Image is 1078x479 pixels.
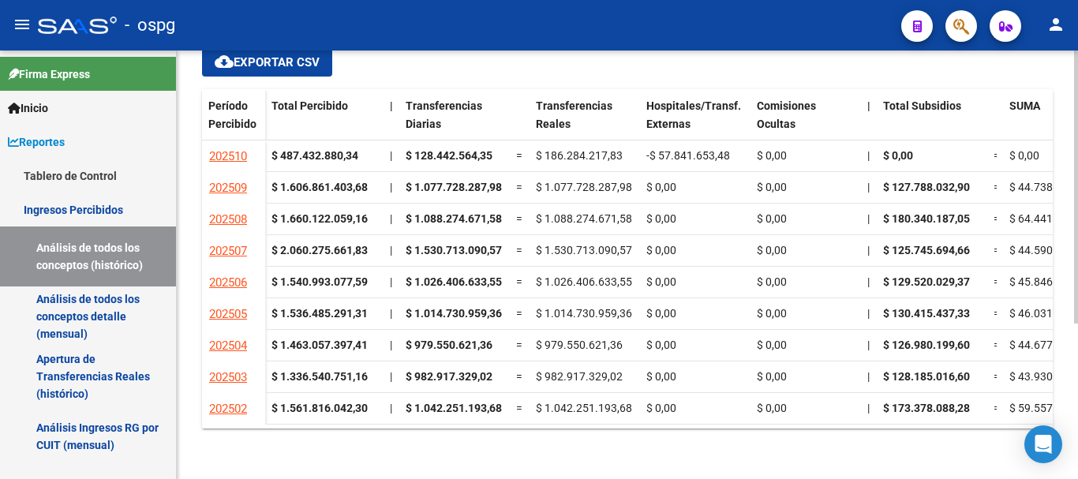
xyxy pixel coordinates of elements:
[516,212,522,225] span: =
[390,99,393,112] span: |
[406,99,482,130] span: Transferencias Diarias
[209,370,247,384] span: 202503
[867,370,870,383] span: |
[757,149,787,162] span: $ 0,00
[646,339,676,351] span: $ 0,00
[883,212,970,225] span: $ 180.340.187,05
[271,307,368,320] strong: $ 1.536.485.291,31
[390,275,392,288] span: |
[646,181,676,193] span: $ 0,00
[406,307,502,320] span: $ 1.014.730.959,36
[646,99,741,130] span: Hospitales/Transf. Externas
[209,212,247,226] span: 202508
[994,244,1000,256] span: =
[1024,425,1062,463] div: Open Intercom Messenger
[867,402,870,414] span: |
[8,133,65,151] span: Reportes
[994,149,1000,162] span: =
[406,402,502,414] span: $ 1.042.251.193,68
[406,212,502,225] span: $ 1.088.274.671,58
[536,370,623,383] span: $ 982.917.329,02
[215,55,320,69] span: Exportar CSV
[757,339,787,351] span: $ 0,00
[757,370,787,383] span: $ 0,00
[13,15,32,34] mat-icon: menu
[209,339,247,353] span: 202504
[209,149,247,163] span: 202510
[390,149,392,162] span: |
[883,244,970,256] span: $ 125.745.694,66
[883,402,970,414] span: $ 173.378.088,28
[390,181,392,193] span: |
[877,89,987,155] datatable-header-cell: Total Subsidios
[271,275,368,288] strong: $ 1.540.993.077,59
[994,275,1000,288] span: =
[646,370,676,383] span: $ 0,00
[757,181,787,193] span: $ 0,00
[530,89,640,155] datatable-header-cell: Transferencias Reales
[384,89,399,155] datatable-header-cell: |
[406,339,492,351] span: $ 979.550.621,36
[994,307,1000,320] span: =
[516,307,522,320] span: =
[271,370,368,383] strong: $ 1.336.540.751,16
[1009,149,1039,162] span: $ 0,00
[867,307,870,320] span: |
[271,149,358,162] strong: $ 487.432.880,34
[390,339,392,351] span: |
[536,181,632,193] span: $ 1.077.728.287,98
[265,89,384,155] datatable-header-cell: Total Percibido
[867,244,870,256] span: |
[646,212,676,225] span: $ 0,00
[8,65,90,83] span: Firma Express
[646,149,730,162] span: -$ 57.841.653,48
[209,181,247,195] span: 202509
[757,402,787,414] span: $ 0,00
[867,275,870,288] span: |
[536,212,632,225] span: $ 1.088.274.671,58
[536,99,612,130] span: Transferencias Reales
[390,402,392,414] span: |
[883,181,970,193] span: $ 127.788.032,90
[883,307,970,320] span: $ 130.415.437,33
[271,181,368,193] strong: $ 1.606.861.403,68
[399,89,510,155] datatable-header-cell: Transferencias Diarias
[1009,99,1040,112] span: SUMA
[406,149,492,162] span: $ 128.442.564,35
[215,52,234,71] mat-icon: cloud_download
[536,307,632,320] span: $ 1.014.730.959,36
[536,339,623,351] span: $ 979.550.621,36
[867,181,870,193] span: |
[646,275,676,288] span: $ 0,00
[390,307,392,320] span: |
[883,370,970,383] span: $ 128.185.016,60
[406,181,502,193] span: $ 1.077.728.287,98
[536,402,632,414] span: $ 1.042.251.193,68
[757,244,787,256] span: $ 0,00
[390,370,392,383] span: |
[202,48,332,77] button: Exportar CSV
[125,8,175,43] span: - ospg
[757,99,816,130] span: Comisiones Ocultas
[883,149,913,162] span: $ 0,00
[750,89,861,155] datatable-header-cell: Comisiones Ocultas
[867,339,870,351] span: |
[883,99,961,112] span: Total Subsidios
[867,149,870,162] span: |
[646,307,676,320] span: $ 0,00
[516,275,522,288] span: =
[271,244,368,256] strong: $ 2.060.275.661,83
[271,339,368,351] strong: $ 1.463.057.397,41
[1046,15,1065,34] mat-icon: person
[390,212,392,225] span: |
[757,212,787,225] span: $ 0,00
[867,99,870,112] span: |
[406,244,502,256] span: $ 1.530.713.090,57
[536,275,632,288] span: $ 1.026.406.633,55
[516,339,522,351] span: =
[271,402,368,414] strong: $ 1.561.816.042,30
[994,181,1000,193] span: =
[209,307,247,321] span: 202505
[516,244,522,256] span: =
[202,89,265,155] datatable-header-cell: Período Percibido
